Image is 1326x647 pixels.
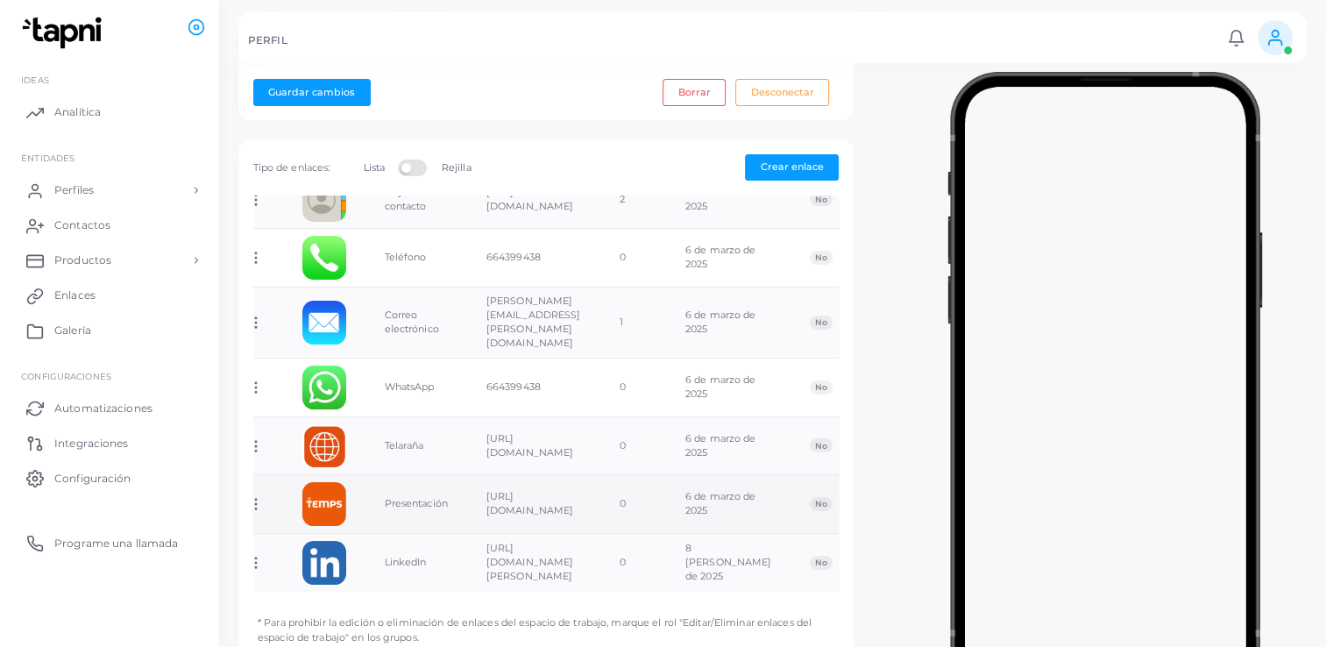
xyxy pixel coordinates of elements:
span: No [810,251,832,265]
a: Perfiles [13,173,206,208]
a: Contactos [13,208,206,243]
span: Tipo de enlaces: [253,161,330,174]
span: Automatizaciones [54,401,152,416]
span: Perfiles [54,182,94,198]
span: Galería [54,323,91,338]
td: Correo electrónico [365,288,467,359]
span: Contactos [54,217,110,233]
button: Crear enlace [745,154,839,181]
img: 35d04917-987e-4f5f-bd80-8ce7f6f881e6-1741264884983.png [302,424,346,468]
td: Presentación [365,475,467,534]
td: 6 de marzo de 2025 [666,358,791,416]
span: No [810,438,832,452]
a: Productos [13,243,206,278]
img: phone.png [302,236,346,280]
a: Analítica [13,95,206,130]
p: * Para prohibir la edición o eliminación de enlaces del espacio de trabajo, marque el rol "Editar... [244,601,849,645]
span: No [810,556,832,570]
img: linkedin.png [302,541,346,585]
button: Borrar [663,79,726,105]
td: [PERSON_NAME][EMAIL_ADDRESS][PERSON_NAME][DOMAIN_NAME] [467,288,600,359]
td: 0 [599,475,666,534]
label: Lista [364,161,386,175]
label: Rejilla [442,161,472,175]
img: whatsapp.png [302,366,346,409]
button: Desconectar [735,79,829,105]
td: 0 [599,534,666,592]
img: contactcard.png [302,178,346,222]
td: Teléfono [365,229,467,288]
td: 6 de marzo de 2025 [666,416,791,475]
td: 6 de marzo de 2025 [666,170,791,229]
span: Crear enlace [761,160,824,173]
img: email.png [302,301,346,345]
td: 664399438 [467,358,600,416]
a: Integraciones [13,425,206,460]
td: 6 de marzo de 2025 [666,229,791,288]
td: WhatsApp [365,358,467,416]
a: Galería [13,313,206,348]
td: 8 [PERSON_NAME] de 2025 [666,534,791,592]
a: Configuración [13,460,206,495]
td: 0 [599,358,666,416]
span: No [810,497,832,511]
span: No [810,192,832,206]
td: Tarjeta de contacto [365,170,467,229]
h5: PERFIL [248,34,287,46]
td: 0 [599,229,666,288]
td: [URL][DOMAIN_NAME][PERSON_NAME] [467,534,600,592]
span: Configuración [54,471,131,487]
span: No [810,380,832,395]
span: IDEAS [21,75,49,85]
span: No [810,316,832,330]
span: Configuraciones [21,371,111,381]
a: Enlaces [13,278,206,313]
button: Guardar cambios [253,79,371,105]
td: Telaraña [365,416,467,475]
span: ENTIDADES [21,153,74,163]
a: Programe una llamada [13,525,206,560]
td: 6 de marzo de 2025 [666,475,791,534]
td: [URL][DOMAIN_NAME] [467,475,600,534]
td: 0 [599,416,666,475]
span: Analítica [54,104,101,120]
span: Productos [54,252,111,268]
td: [URL][DOMAIN_NAME] [467,416,600,475]
td: 6 de marzo de 2025 [666,288,791,359]
span: Programe una llamada [54,536,178,551]
td: 664399438 [467,229,600,288]
span: Enlaces [54,288,96,303]
span: Integraciones [54,436,128,451]
td: LinkedIn [365,534,467,592]
td: 2 [599,170,666,229]
td: 1 [599,288,666,359]
img: logotipo [16,17,113,49]
a: Automatizaciones [13,390,206,425]
td: [URL][DOMAIN_NAME] [467,170,600,229]
img: 35d04917-987e-4f5f-bd80-8ce7f6f881e6-1741265232026.png [302,482,346,526]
